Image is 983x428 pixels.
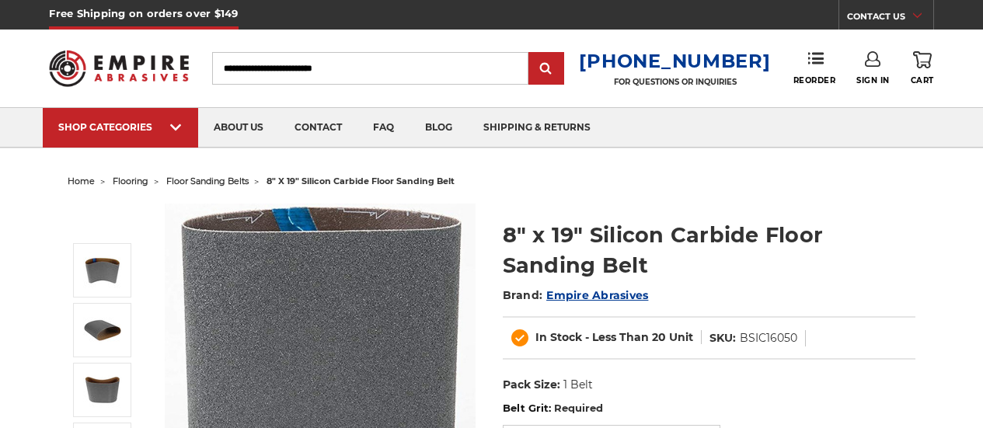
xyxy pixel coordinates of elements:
a: Empire Abrasives [546,288,648,302]
img: Empire Abrasives [49,41,188,96]
span: - Less Than [585,330,649,344]
a: Reorder [793,51,836,85]
p: FOR QUESTIONS OR INQUIRIES [579,77,770,87]
span: 20 [652,330,666,344]
span: Sign In [856,75,890,85]
img: 7-7-8" x 29-1-2 " Silicon Carbide belt for aggressive sanding on concrete and hardwood floors as ... [83,251,122,290]
span: 8" x 19" silicon carbide floor sanding belt [267,176,455,186]
dd: 1 Belt [563,377,593,393]
span: Unit [669,330,693,344]
a: about us [198,108,279,148]
a: contact [279,108,357,148]
a: shipping & returns [468,108,606,148]
dt: Pack Size: [503,377,560,393]
span: In Stock [535,330,582,344]
a: blog [410,108,468,148]
dt: SKU: [709,330,736,346]
span: Cart [911,75,934,85]
span: Reorder [793,75,836,85]
a: CONTACT US [847,8,933,30]
a: home [68,176,95,186]
input: Submit [531,54,562,85]
a: flooring [113,176,148,186]
a: floor sanding belts [166,176,249,186]
a: [PHONE_NUMBER] [579,50,770,72]
div: SHOP CATEGORIES [58,121,183,133]
a: Cart [911,51,934,85]
small: Required [554,402,603,414]
a: faq [357,108,410,148]
img: 7-7-8" x 29-1-2 " Silicon Carbide belt for floor sanding, compatible with Clarke EZ-7-7-8 sanders... [83,311,122,350]
img: Silicon Carbide 7-7-8" x 29-1-2 " sanding belt designed for hardwood and concrete floor sanding, ... [83,371,122,409]
label: Belt Grit: [503,401,915,416]
h1: 8" x 19" Silicon Carbide Floor Sanding Belt [503,220,915,280]
span: Brand: [503,288,543,302]
dd: BSIC16050 [740,330,797,346]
